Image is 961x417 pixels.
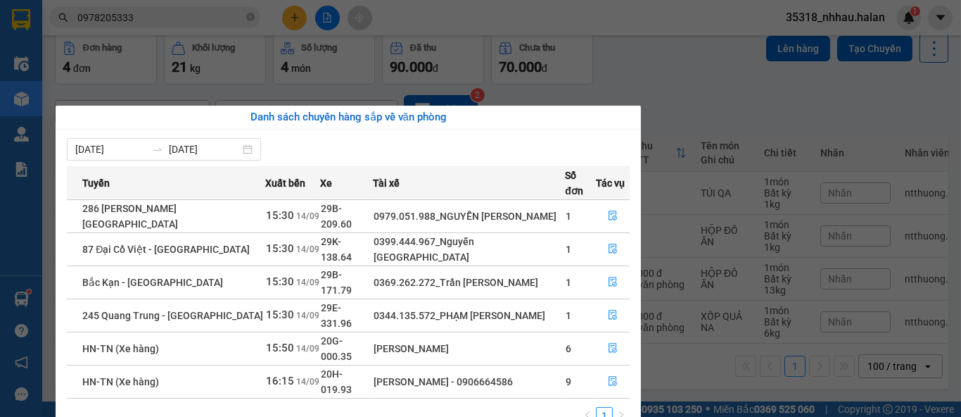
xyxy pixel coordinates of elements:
[266,342,294,354] span: 15:50
[75,142,146,157] input: Từ ngày
[566,211,571,222] span: 1
[82,203,178,230] span: 286 [PERSON_NAME][GEOGRAPHIC_DATA]
[296,311,319,320] span: 14/09
[608,277,618,288] span: file-done
[566,277,571,288] span: 1
[597,205,629,228] button: file-done
[321,368,352,395] span: 20H-019.93
[296,244,319,254] span: 14/09
[597,238,629,261] button: file-done
[296,377,319,387] span: 14/09
[82,310,263,321] span: 245 Quang Trung - [GEOGRAPHIC_DATA]
[266,209,294,222] span: 15:30
[597,337,629,360] button: file-done
[566,376,571,387] span: 9
[82,244,250,255] span: 87 Đại Cồ Việt - [GEOGRAPHIC_DATA]
[565,168,595,199] span: Số đơn
[374,275,564,290] div: 0369.262.272_Trần [PERSON_NAME]
[566,310,571,321] span: 1
[597,371,629,393] button: file-done
[608,376,618,387] span: file-done
[67,109,630,126] div: Danh sách chuyến hàng sắp về văn phòng
[374,234,564,265] div: 0399.444.967_Nguyễn [GEOGRAPHIC_DATA]
[608,244,618,255] span: file-done
[266,309,294,321] span: 15:30
[265,175,305,191] span: Xuất bến
[296,278,319,287] span: 14/09
[152,144,163,155] span: to
[266,275,294,288] span: 15:30
[82,175,110,191] span: Tuyến
[296,344,319,354] span: 14/09
[374,308,564,323] div: 0344.135.572_PHẠM [PERSON_NAME]
[374,374,564,390] div: [PERSON_NAME] - 0906664586
[374,208,564,224] div: 0979.051.988_NGUYỄN [PERSON_NAME]
[82,376,159,387] span: HN-TN (Xe hàng)
[266,242,294,255] span: 15:30
[608,211,618,222] span: file-done
[321,335,352,362] span: 20G-000.35
[608,310,618,321] span: file-done
[566,244,571,255] span: 1
[169,142,240,157] input: Đến ngày
[320,175,332,191] span: Xe
[566,343,571,354] span: 6
[608,343,618,354] span: file-done
[82,277,223,288] span: Bắc Kạn - [GEOGRAPHIC_DATA]
[321,236,352,263] span: 29K-138.64
[321,203,352,230] span: 29B-209.60
[374,341,564,356] div: [PERSON_NAME]
[296,211,319,221] span: 14/09
[82,343,159,354] span: HN-TN (Xe hàng)
[373,175,400,191] span: Tài xế
[321,269,352,296] span: 29B-171.79
[597,304,629,327] button: file-done
[266,375,294,387] span: 16:15
[321,302,352,329] span: 29E-331.96
[597,271,629,294] button: file-done
[152,144,163,155] span: swap-right
[596,175,625,191] span: Tác vụ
